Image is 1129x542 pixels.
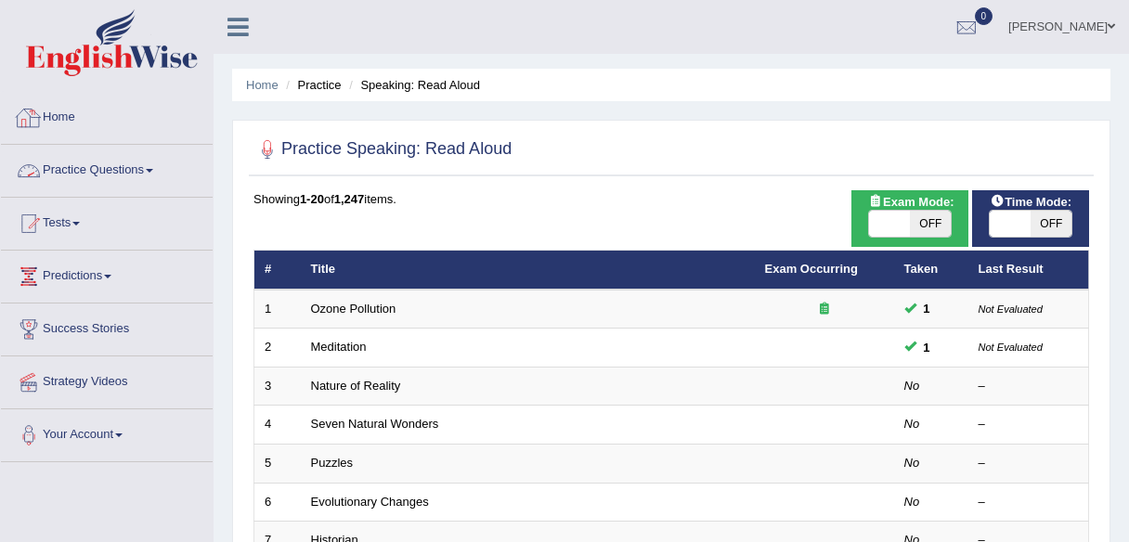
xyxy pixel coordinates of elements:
[904,456,920,470] em: No
[1,92,213,138] a: Home
[904,379,920,393] em: No
[254,367,301,406] td: 3
[910,211,951,237] span: OFF
[253,190,1089,208] div: Showing of items.
[979,303,1043,315] small: Not Evaluated
[1,198,213,244] a: Tests
[334,192,365,206] b: 1,247
[1,251,213,297] a: Predictions
[979,378,1079,395] div: –
[894,251,968,290] th: Taken
[1,356,213,403] a: Strategy Videos
[979,494,1079,511] div: –
[968,251,1089,290] th: Last Result
[254,290,301,329] td: 1
[979,416,1079,433] div: –
[300,192,324,206] b: 1-20
[311,302,396,316] a: Ozone Pollution
[246,78,279,92] a: Home
[1,145,213,191] a: Practice Questions
[765,262,858,276] a: Exam Occurring
[904,417,920,431] em: No
[254,329,301,368] td: 2
[851,190,968,247] div: Show exams occurring in exams
[253,135,512,163] h2: Practice Speaking: Read Aloud
[1031,211,1071,237] span: OFF
[975,7,993,25] span: 0
[1,409,213,456] a: Your Account
[311,495,429,509] a: Evolutionary Changes
[979,342,1043,353] small: Not Evaluated
[301,251,755,290] th: Title
[254,251,301,290] th: #
[979,455,1079,472] div: –
[254,483,301,522] td: 6
[311,340,367,354] a: Meditation
[861,192,961,212] span: Exam Mode:
[254,445,301,484] td: 5
[1,303,213,350] a: Success Stories
[982,192,1079,212] span: Time Mode:
[311,379,401,393] a: Nature of Reality
[344,76,480,94] li: Speaking: Read Aloud
[254,406,301,445] td: 4
[311,456,354,470] a: Puzzles
[765,301,884,318] div: Exam occurring question
[916,338,938,357] span: You cannot take this question anymore
[281,76,341,94] li: Practice
[311,417,439,431] a: Seven Natural Wonders
[904,495,920,509] em: No
[916,299,938,318] span: You cannot take this question anymore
